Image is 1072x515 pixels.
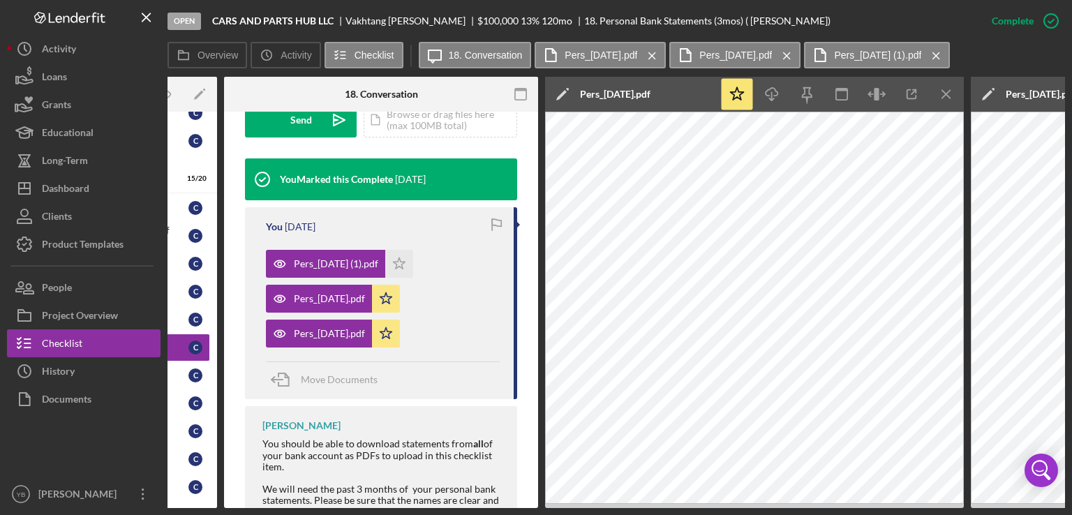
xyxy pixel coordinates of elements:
[565,50,637,61] label: Pers_[DATE].pdf
[294,258,378,269] div: Pers_[DATE] (1).pdf
[281,50,311,61] label: Activity
[7,119,161,147] button: Educational
[42,35,76,66] div: Activity
[188,341,202,354] div: C
[42,357,75,389] div: History
[290,103,312,137] div: Send
[42,301,118,333] div: Project Overview
[978,7,1065,35] button: Complete
[325,42,403,68] button: Checklist
[7,35,161,63] button: Activity
[1025,454,1058,487] div: Open Intercom Messenger
[35,480,126,512] div: [PERSON_NAME]
[395,174,426,185] time: 2025-09-15 20:21
[7,147,161,174] button: Long-Term
[584,15,831,27] div: 18. Personal Bank Statements (3mos) ( [PERSON_NAME])
[7,230,161,258] button: Product Templates
[188,452,202,466] div: C
[7,174,161,202] button: Dashboard
[535,42,666,68] button: Pers_[DATE].pdf
[7,301,161,329] button: Project Overview
[42,274,72,305] div: People
[345,89,418,100] div: 18. Conversation
[188,106,202,120] div: C
[7,385,161,413] button: Documents
[473,438,484,449] strong: all
[7,329,161,357] button: Checklist
[188,201,202,215] div: C
[449,50,523,61] label: 18. Conversation
[181,174,207,183] div: 15 / 20
[7,202,161,230] button: Clients
[198,50,238,61] label: Overview
[251,42,320,68] button: Activity
[188,229,202,243] div: C
[521,15,539,27] div: 13 %
[266,285,400,313] button: Pers_[DATE].pdf
[804,42,950,68] button: Pers_[DATE] (1).pdf
[188,313,202,327] div: C
[42,202,72,234] div: Clients
[42,119,94,150] div: Educational
[294,293,365,304] div: Pers_[DATE].pdf
[266,320,400,348] button: Pers_[DATE].pdf
[542,15,572,27] div: 120 mo
[167,13,201,30] div: Open
[188,368,202,382] div: C
[266,221,283,232] div: You
[188,396,202,410] div: C
[266,362,392,397] button: Move Documents
[188,285,202,299] div: C
[7,274,161,301] button: People
[42,329,82,361] div: Checklist
[245,103,357,137] button: Send
[834,50,921,61] label: Pers_[DATE] (1).pdf
[699,50,772,61] label: Pers_[DATE].pdf
[262,420,341,431] div: [PERSON_NAME]
[7,480,161,508] button: YB[PERSON_NAME]
[477,15,519,27] span: $100,000
[42,147,88,178] div: Long-Term
[294,328,365,339] div: Pers_[DATE].pdf
[301,373,378,385] span: Move Documents
[992,7,1034,35] div: Complete
[167,42,247,68] button: Overview
[419,42,532,68] button: 18. Conversation
[7,91,161,119] button: Grants
[188,480,202,494] div: C
[42,174,89,206] div: Dashboard
[188,134,202,148] div: C
[345,15,477,27] div: Vakhtang [PERSON_NAME]
[285,221,315,232] time: 2025-09-15 20:21
[7,357,161,385] button: History
[188,424,202,438] div: C
[42,91,71,122] div: Grants
[280,174,393,185] div: You Marked this Complete
[42,385,91,417] div: Documents
[188,257,202,271] div: C
[266,250,413,278] button: Pers_[DATE] (1).pdf
[669,42,801,68] button: Pers_[DATE].pdf
[580,89,650,100] div: Pers_[DATE].pdf
[42,63,67,94] div: Loans
[17,491,26,498] text: YB
[212,15,334,27] b: CARS AND PARTS HUB LLC
[7,63,161,91] button: Loans
[42,230,124,262] div: Product Templates
[355,50,394,61] label: Checklist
